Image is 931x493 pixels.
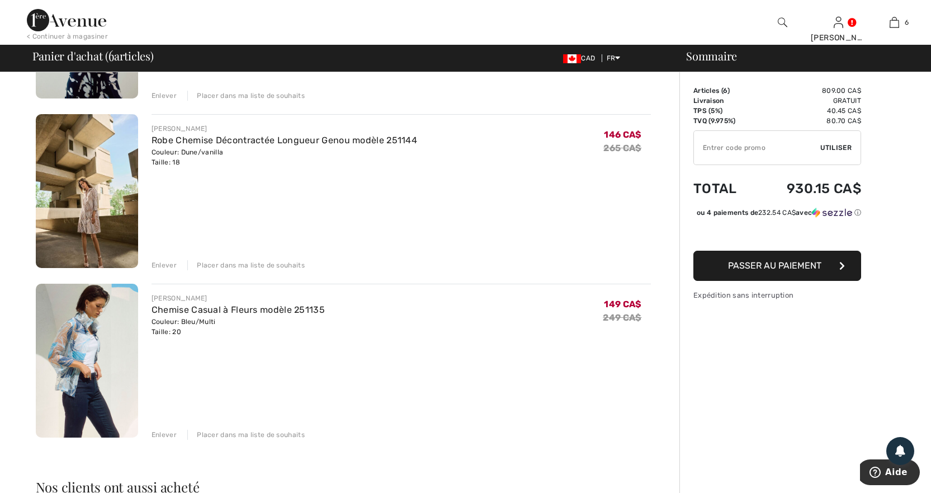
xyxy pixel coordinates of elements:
[152,317,325,337] div: Couleur: Bleu/Multi Taille: 20
[890,16,899,29] img: Mon panier
[152,260,177,270] div: Enlever
[693,251,861,281] button: Passer au paiement
[152,430,177,440] div: Enlever
[152,293,325,303] div: [PERSON_NAME]
[603,143,641,153] s: 265 CA$
[187,260,305,270] div: Placer dans ma liste de souhaits
[693,170,755,208] td: Total
[36,284,138,438] img: Chemise Casual à Fleurs modèle 251135
[563,54,599,62] span: CAD
[563,54,581,63] img: Canadian Dollar
[152,135,417,145] a: Robe Chemise Décontractée Longueur Genou modèle 251144
[27,31,108,41] div: < Continuer à magasiner
[152,91,177,101] div: Enlever
[755,96,861,106] td: Gratuit
[860,459,920,487] iframe: Ouvre un widget dans lequel vous pouvez trouver plus d’informations
[693,86,755,96] td: Articles ( )
[108,48,114,62] span: 6
[152,124,417,134] div: [PERSON_NAME]
[36,114,138,268] img: Robe Chemise Décontractée Longueur Genou modèle 251144
[755,86,861,96] td: 809.00 CA$
[693,222,861,247] iframe: PayPal-paypal
[693,96,755,106] td: Livraison
[152,304,325,315] a: Chemise Casual à Fleurs modèle 251135
[811,32,866,44] div: [PERSON_NAME]
[812,208,852,218] img: Sezzle
[697,208,861,218] div: ou 4 paiements de avec
[755,116,861,126] td: 80.70 CA$
[758,209,796,217] span: 232.54 CA$
[820,143,852,153] span: Utiliser
[693,116,755,126] td: TVQ (9.975%)
[603,312,641,323] s: 249 CA$
[867,16,921,29] a: 6
[755,106,861,116] td: 40.45 CA$
[728,260,821,271] span: Passer au paiement
[755,170,861,208] td: 930.15 CA$
[834,16,843,29] img: Mes infos
[187,430,305,440] div: Placer dans ma liste de souhaits
[604,299,641,309] span: 149 CA$
[187,91,305,101] div: Placer dans ma liste de souhaits
[905,17,909,27] span: 6
[694,131,820,165] input: Code promo
[834,17,843,27] a: Se connecter
[693,290,861,301] div: Expédition sans interruption
[607,54,621,62] span: FR
[723,87,727,95] span: 6
[27,9,106,31] img: 1ère Avenue
[778,16,787,29] img: recherche
[693,208,861,222] div: ou 4 paiements de232.54 CA$avecSezzle Cliquez pour en savoir plus sur Sezzle
[673,50,924,62] div: Sommaire
[32,50,154,62] span: Panier d'achat ( articles)
[152,147,417,167] div: Couleur: Dune/vanilla Taille: 18
[604,129,641,140] span: 146 CA$
[693,106,755,116] td: TPS (5%)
